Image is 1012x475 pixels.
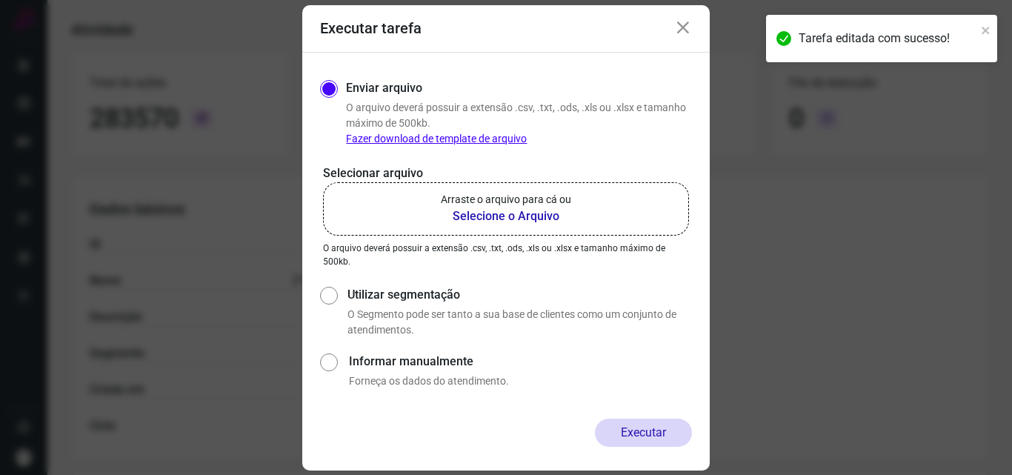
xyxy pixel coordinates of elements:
p: O Segmento pode ser tanto a sua base de clientes como um conjunto de atendimentos. [347,307,692,338]
h3: Executar tarefa [320,19,422,37]
p: Arraste o arquivo para cá ou [441,192,571,207]
p: O arquivo deverá possuir a extensão .csv, .txt, .ods, .xls ou .xlsx e tamanho máximo de 500kb. [323,242,689,268]
label: Informar manualmente [349,353,692,371]
p: Forneça os dados do atendimento. [349,373,692,389]
label: Utilizar segmentação [347,286,692,304]
p: O arquivo deverá possuir a extensão .csv, .txt, .ods, .xls ou .xlsx e tamanho máximo de 500kb. [346,100,692,147]
button: close [981,21,991,39]
label: Enviar arquivo [346,79,422,97]
a: Fazer download de template de arquivo [346,133,527,145]
div: Tarefa editada com sucesso! [799,30,976,47]
b: Selecione o Arquivo [441,207,571,225]
button: Executar [595,419,692,447]
p: Selecionar arquivo [323,165,689,182]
